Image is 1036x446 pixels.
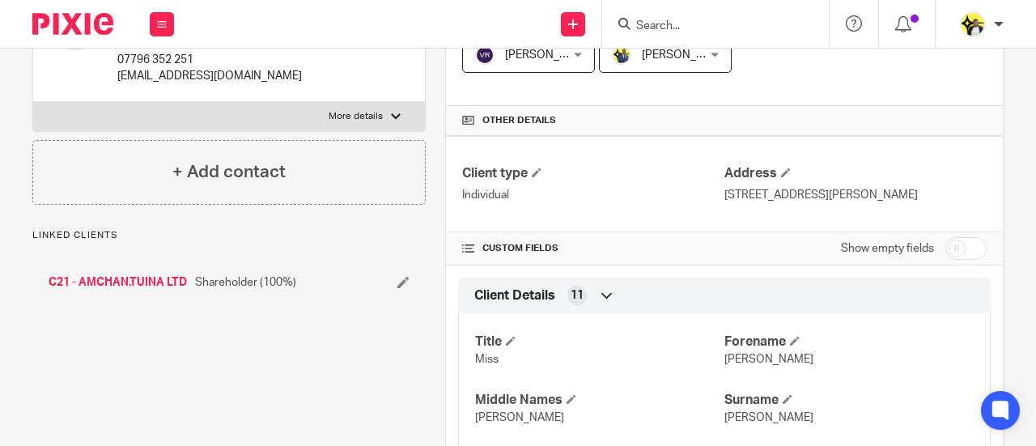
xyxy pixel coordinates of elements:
span: Other details [482,114,556,127]
p: 07796 352 251 [117,52,302,68]
h4: Forename [724,333,974,350]
span: [PERSON_NAME] [505,49,594,61]
h4: Middle Names [475,392,724,409]
p: [STREET_ADDRESS][PERSON_NAME] [724,187,987,203]
span: 11 [571,287,584,304]
input: Search [635,19,780,34]
h4: CUSTOM FIELDS [462,242,724,255]
p: [EMAIL_ADDRESS][DOMAIN_NAME] [117,68,302,84]
h4: + Add contact [172,159,286,185]
p: More details [329,110,383,123]
img: Pixie [32,13,113,35]
h4: Surname [724,392,974,409]
label: Show empty fields [841,240,934,257]
span: [PERSON_NAME] [724,412,813,423]
img: svg%3E [475,45,495,65]
h4: Client type [462,165,724,182]
a: C21 - AMCHAN.TUINA LTD [49,274,187,291]
img: Carine-Starbridge.jpg [960,11,986,37]
p: Linked clients [32,229,426,242]
h4: Title [475,333,724,350]
h4: Address [724,165,987,182]
p: Individual [462,187,724,203]
span: [PERSON_NAME] [642,49,731,61]
span: [PERSON_NAME] [475,412,564,423]
span: Client Details [474,287,555,304]
span: Shareholder (100%) [195,274,296,291]
span: Miss [475,354,499,365]
img: Dennis-Starbridge.jpg [612,45,631,65]
span: [PERSON_NAME] [724,354,813,365]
